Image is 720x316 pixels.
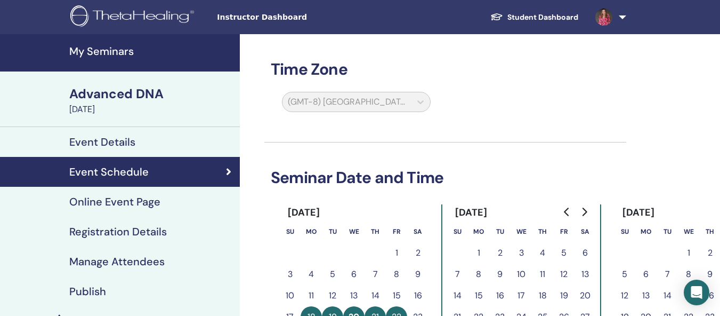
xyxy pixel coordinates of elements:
button: 13 [635,285,657,306]
th: Wednesday [511,221,532,242]
button: 5 [614,264,635,285]
span: Instructor Dashboard [217,12,377,23]
button: 9 [407,264,428,285]
button: 16 [407,285,428,306]
button: 13 [575,264,596,285]
h3: Seminar Date and Time [264,168,626,187]
button: 15 [678,285,699,306]
div: [DATE] [614,204,664,221]
button: 17 [511,285,532,306]
th: Wednesday [343,221,365,242]
button: 3 [511,242,532,264]
button: 10 [279,285,301,306]
a: Student Dashboard [482,7,587,27]
h4: Publish [69,285,106,298]
button: 7 [447,264,468,285]
button: 12 [553,264,575,285]
th: Thursday [365,221,386,242]
h4: Event Details [69,136,135,148]
button: 11 [301,285,322,306]
th: Tuesday [322,221,343,242]
th: Friday [553,221,575,242]
button: 15 [468,285,489,306]
div: [DATE] [69,103,233,116]
button: 4 [301,264,322,285]
th: Tuesday [489,221,511,242]
a: Advanced DNA[DATE] [63,85,240,116]
img: default.jpg [595,9,612,26]
img: logo.png [70,5,198,29]
button: 15 [386,285,407,306]
button: 12 [322,285,343,306]
button: 4 [532,242,553,264]
h4: My Seminars [69,45,233,58]
button: 14 [657,285,678,306]
div: Open Intercom Messenger [684,280,709,305]
div: [DATE] [447,204,496,221]
button: Go to next month [576,201,593,223]
button: 16 [489,285,511,306]
th: Sunday [614,221,635,242]
button: 6 [635,264,657,285]
button: 2 [489,242,511,264]
button: 12 [614,285,635,306]
h4: Online Event Page [69,195,160,208]
th: Saturday [575,221,596,242]
button: 2 [407,242,428,264]
th: Thursday [532,221,553,242]
h4: Manage Attendees [69,255,165,268]
button: 14 [447,285,468,306]
th: Monday [301,221,322,242]
button: 6 [343,264,365,285]
button: 1 [386,242,407,264]
div: Advanced DNA [69,85,233,103]
button: 1 [468,242,489,264]
button: 5 [322,264,343,285]
button: 7 [365,264,386,285]
th: Wednesday [678,221,699,242]
button: 7 [657,264,678,285]
button: 20 [575,285,596,306]
button: 9 [489,264,511,285]
button: 8 [678,264,699,285]
h3: Time Zone [264,60,626,79]
th: Sunday [279,221,301,242]
button: 19 [553,285,575,306]
h4: Event Schedule [69,165,149,178]
th: Monday [635,221,657,242]
button: Go to previous month [559,201,576,223]
th: Tuesday [657,221,678,242]
th: Saturday [407,221,428,242]
img: graduation-cap-white.svg [490,12,503,21]
button: 8 [468,264,489,285]
button: 13 [343,285,365,306]
th: Monday [468,221,489,242]
button: 18 [532,285,553,306]
button: 8 [386,264,407,285]
button: 5 [553,242,575,264]
button: 11 [532,264,553,285]
button: 1 [678,242,699,264]
button: 3 [279,264,301,285]
h4: Registration Details [69,225,167,238]
button: 10 [511,264,532,285]
button: 14 [365,285,386,306]
th: Friday [386,221,407,242]
button: 6 [575,242,596,264]
th: Sunday [447,221,468,242]
div: [DATE] [279,204,329,221]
